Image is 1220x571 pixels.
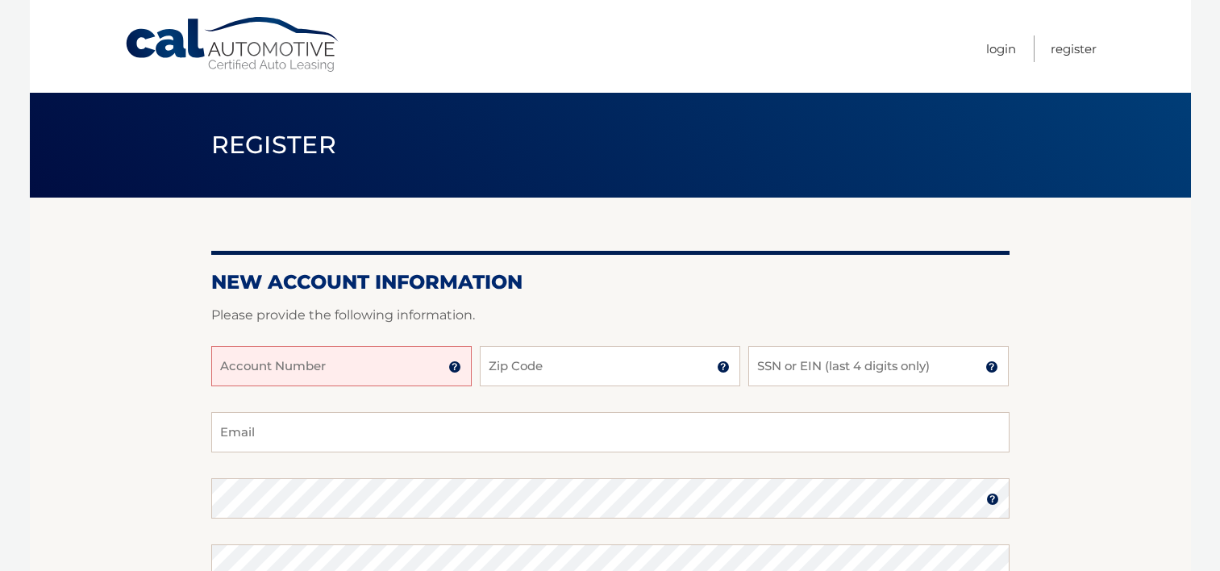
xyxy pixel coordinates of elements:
[448,361,461,373] img: tooltip.svg
[211,412,1010,452] input: Email
[986,493,999,506] img: tooltip.svg
[211,270,1010,294] h2: New Account Information
[124,16,342,73] a: Cal Automotive
[986,35,1016,62] a: Login
[985,361,998,373] img: tooltip.svg
[211,346,472,386] input: Account Number
[1051,35,1097,62] a: Register
[480,346,740,386] input: Zip Code
[748,346,1009,386] input: SSN or EIN (last 4 digits only)
[717,361,730,373] img: tooltip.svg
[211,130,337,160] span: Register
[211,304,1010,327] p: Please provide the following information.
